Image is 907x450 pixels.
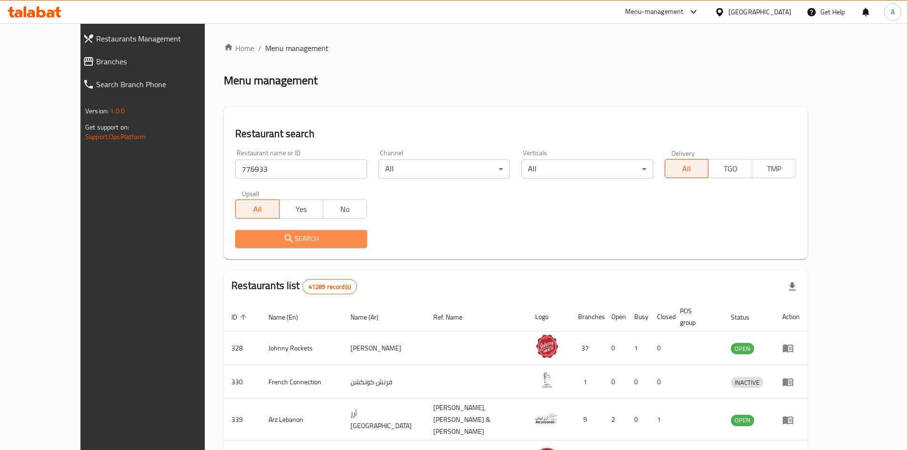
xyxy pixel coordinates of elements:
[242,190,259,197] label: Upsell
[110,105,125,117] span: 1.0.0
[781,275,804,298] div: Export file
[343,399,426,441] td: أرز [GEOGRAPHIC_DATA]
[343,365,426,399] td: فرنش كونكشن
[433,311,475,323] span: Ref. Name
[350,311,391,323] span: Name (Ar)
[224,399,261,441] td: 339
[649,399,672,441] td: 1
[96,33,224,44] span: Restaurants Management
[343,331,426,365] td: [PERSON_NAME]
[235,230,367,248] button: Search
[302,279,357,294] div: Total records count
[775,302,807,331] th: Action
[231,311,249,323] span: ID
[224,42,254,54] a: Home
[712,162,748,176] span: TGO
[224,331,261,365] td: 328
[535,368,559,392] img: French Connection
[731,343,754,354] span: OPEN
[649,365,672,399] td: 0
[96,79,224,90] span: Search Branch Phone
[627,302,649,331] th: Busy
[731,377,763,388] span: INACTIVE
[570,399,604,441] td: 9
[570,302,604,331] th: Branches
[731,311,762,323] span: Status
[521,160,653,179] div: All
[235,160,367,179] input: Search for restaurant name or ID..
[75,27,232,50] a: Restaurants Management
[570,365,604,399] td: 1
[752,159,796,178] button: TMP
[535,334,559,358] img: Johnny Rockets
[649,302,672,331] th: Closed
[604,365,627,399] td: 0
[671,150,695,156] label: Delivery
[258,42,261,54] li: /
[265,42,329,54] span: Menu management
[239,202,276,216] span: All
[303,282,357,291] span: 41289 record(s)
[756,162,792,176] span: TMP
[782,376,800,388] div: Menu
[224,42,807,54] nav: breadcrumb
[680,305,712,328] span: POS group
[323,200,367,219] button: No
[261,365,343,399] td: French Connection
[728,7,791,17] div: [GEOGRAPHIC_DATA]
[261,399,343,441] td: Arz Lebanon
[649,331,672,365] td: 0
[604,331,627,365] td: 0
[782,342,800,354] div: Menu
[604,399,627,441] td: 2
[528,302,570,331] th: Logo
[379,160,510,179] div: All
[627,399,649,441] td: 0
[327,202,363,216] span: No
[627,365,649,399] td: 0
[731,415,754,426] span: OPEN
[235,200,279,219] button: All
[669,162,705,176] span: All
[570,331,604,365] td: 37
[731,377,763,388] div: INACTIVE
[604,302,627,331] th: Open
[75,50,232,73] a: Branches
[426,399,528,441] td: [PERSON_NAME],[PERSON_NAME] & [PERSON_NAME]
[535,406,559,430] img: Arz Lebanon
[261,331,343,365] td: Johnny Rockets
[283,202,319,216] span: Yes
[891,7,895,17] span: A
[243,233,359,245] span: Search
[224,365,261,399] td: 330
[235,127,796,141] h2: Restaurant search
[85,121,129,133] span: Get support on:
[231,279,357,294] h2: Restaurants list
[85,105,109,117] span: Version:
[708,159,752,178] button: TGO
[279,200,323,219] button: Yes
[75,73,232,96] a: Search Branch Phone
[269,311,310,323] span: Name (En)
[627,331,649,365] td: 1
[224,73,318,88] h2: Menu management
[782,414,800,426] div: Menu
[625,6,684,18] div: Menu-management
[85,130,146,143] a: Support.OpsPlatform
[665,159,709,178] button: All
[96,56,224,67] span: Branches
